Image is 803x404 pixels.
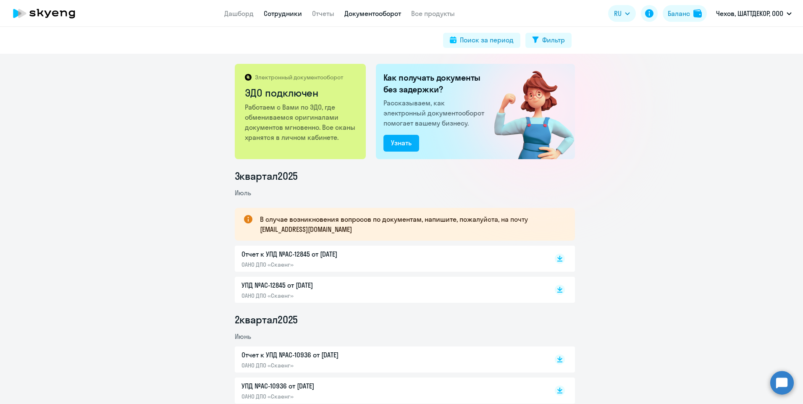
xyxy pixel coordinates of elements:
button: Фильтр [525,33,572,48]
span: Июнь [235,332,251,341]
img: balance [693,9,702,18]
p: УПД №AC-10936 от [DATE] [241,381,418,391]
p: Электронный документооборот [255,73,343,81]
a: Отчет к УПД №AC-12845 от [DATE]ОАНО ДПО «Скаенг» [241,249,537,268]
a: Сотрудники [264,9,302,18]
a: Все продукты [411,9,455,18]
a: Отчеты [312,9,334,18]
p: Работаем с Вами по ЭДО, где обмениваемся оригиналами документов мгновенно. Все сканы хранятся в л... [245,102,357,142]
p: ОАНО ДПО «Скаенг» [241,393,418,400]
a: УПД №AC-12845 от [DATE]ОАНО ДПО «Скаенг» [241,280,537,299]
button: Узнать [383,135,419,152]
div: Поиск за период [460,35,514,45]
li: 3 квартал 2025 [235,169,575,183]
a: Отчет к УПД №AC-10936 от [DATE]ОАНО ДПО «Скаенг» [241,350,537,369]
p: ОАНО ДПО «Скаенг» [241,292,418,299]
button: RU [608,5,636,22]
p: ОАНО ДПО «Скаенг» [241,362,418,369]
p: УПД №AC-12845 от [DATE] [241,280,418,290]
span: RU [614,8,622,18]
button: Чехов, ШАТТДЕКОР, ООО [712,3,796,24]
button: Поиск за период [443,33,520,48]
a: Документооборот [344,9,401,18]
p: Чехов, ШАТТДЕКОР, ООО [716,8,783,18]
li: 2 квартал 2025 [235,313,575,326]
img: connected [480,64,575,159]
p: В случае возникновения вопросов по документам, напишите, пожалуйста, на почту [EMAIL_ADDRESS][DOM... [260,214,560,234]
h2: ЭДО подключен [245,86,357,100]
div: Баланс [668,8,690,18]
button: Балансbalance [663,5,707,22]
h2: Как получать документы без задержки? [383,72,488,95]
div: Фильтр [542,35,565,45]
p: Отчет к УПД №AC-12845 от [DATE] [241,249,418,259]
p: Отчет к УПД №AC-10936 от [DATE] [241,350,418,360]
p: Рассказываем, как электронный документооборот помогает вашему бизнесу. [383,98,488,128]
a: Дашборд [224,9,254,18]
div: Узнать [391,138,412,148]
a: УПД №AC-10936 от [DATE]ОАНО ДПО «Скаенг» [241,381,537,400]
p: ОАНО ДПО «Скаенг» [241,261,418,268]
span: Июль [235,189,251,197]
